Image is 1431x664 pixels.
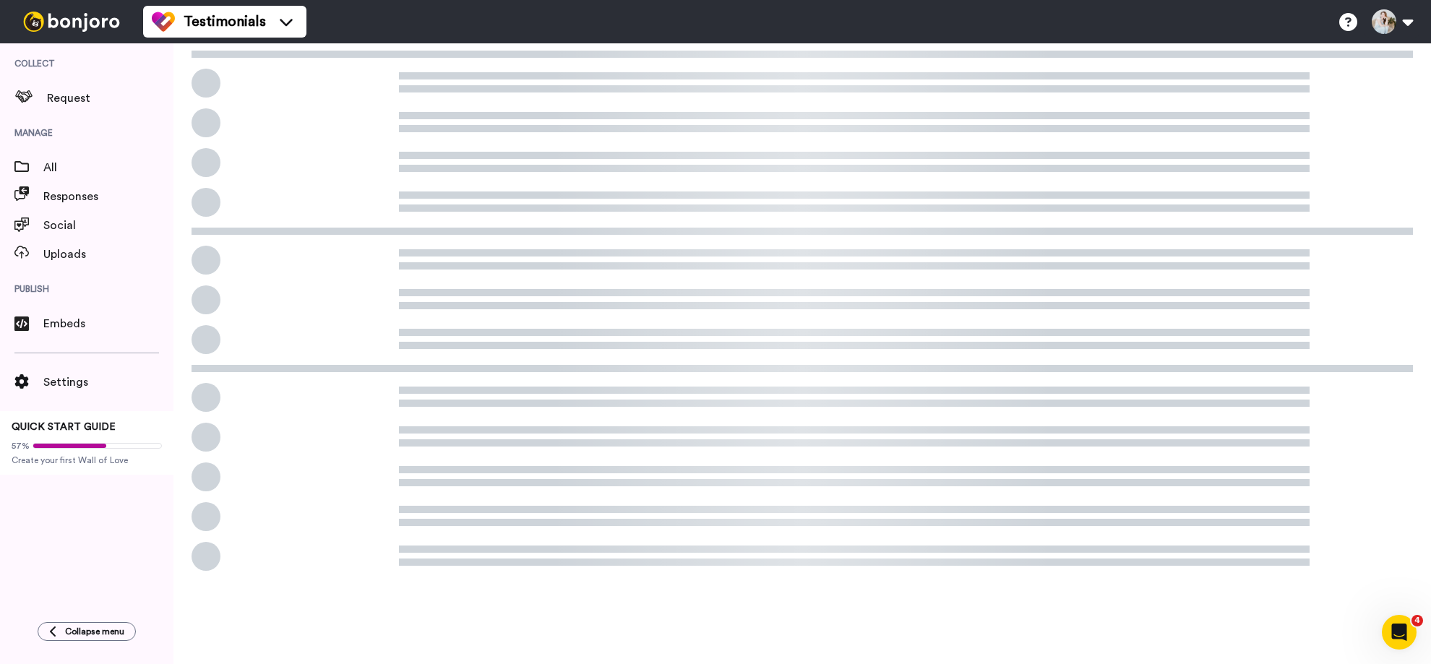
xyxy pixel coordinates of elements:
span: Social [43,217,173,234]
span: Embeds [43,315,173,332]
span: Collapse menu [65,626,124,637]
span: All [43,159,173,176]
span: 57% [12,440,30,452]
span: 4 [1411,615,1423,626]
span: Uploads [43,246,173,263]
span: Create your first Wall of Love [12,454,162,466]
img: tm-color.svg [152,10,175,33]
img: bj-logo-header-white.svg [17,12,126,32]
span: QUICK START GUIDE [12,422,116,432]
span: Settings [43,374,173,391]
span: Testimonials [184,12,266,32]
span: Request [47,90,173,107]
iframe: Intercom live chat [1382,615,1417,650]
button: Collapse menu [38,622,136,641]
span: Responses [43,188,173,205]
